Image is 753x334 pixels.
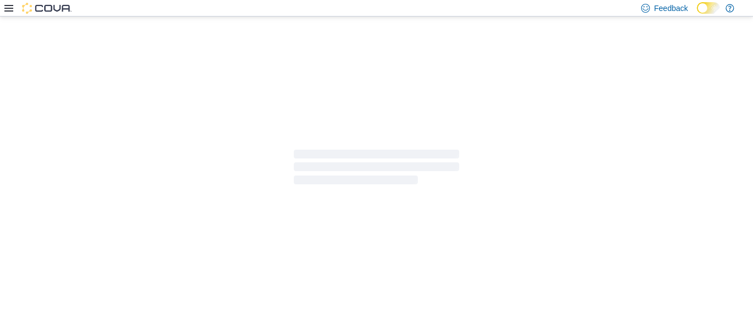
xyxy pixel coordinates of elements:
span: Feedback [654,3,688,14]
input: Dark Mode [697,2,720,14]
img: Cova [22,3,72,14]
span: Loading [294,152,459,187]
